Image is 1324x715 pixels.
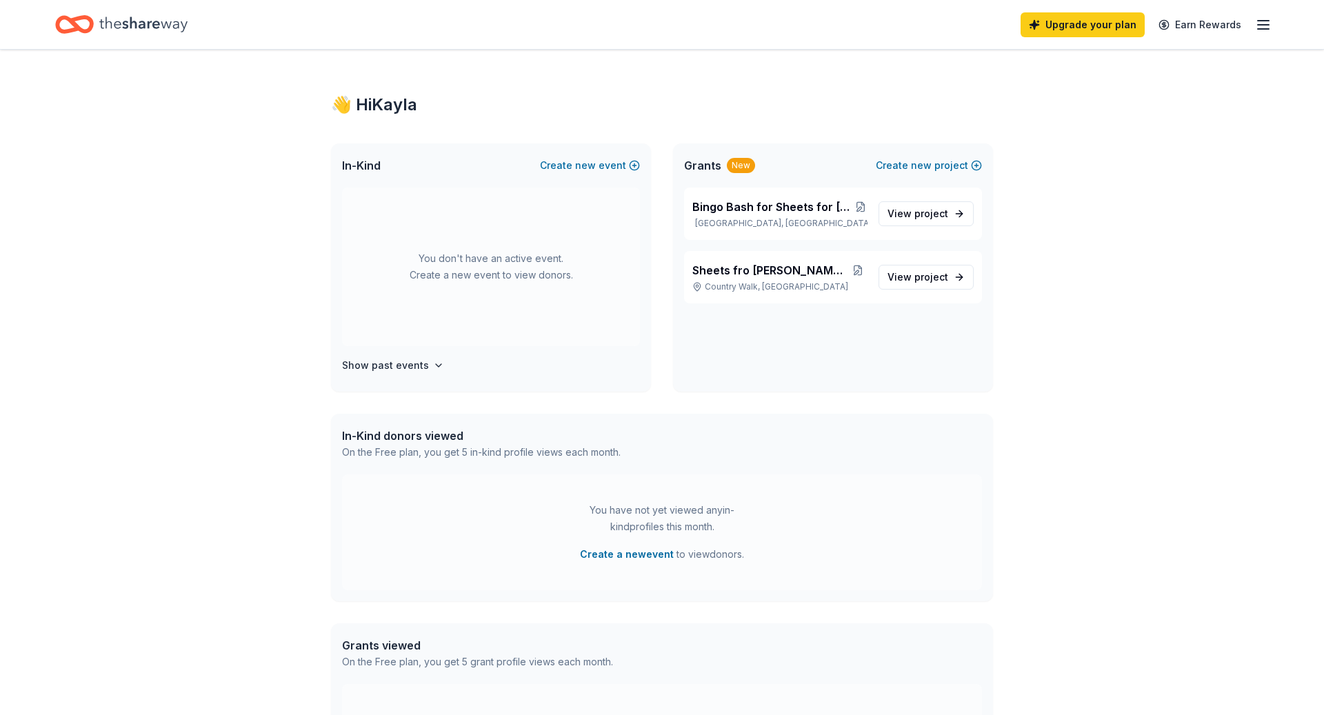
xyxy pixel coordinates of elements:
[576,502,748,535] div: You have not yet viewed any in-kind profiles this month.
[580,546,674,563] button: Create a newevent
[914,271,948,283] span: project
[540,157,640,174] button: Createnewevent
[55,8,188,41] a: Home
[911,157,932,174] span: new
[331,94,993,116] div: 👋 Hi Kayla
[887,269,948,285] span: View
[887,205,948,222] span: View
[684,157,721,174] span: Grants
[580,546,744,563] span: to view donors .
[342,427,621,444] div: In-Kind donors viewed
[692,262,849,279] span: Sheets fro [PERSON_NAME] Program 2024
[342,357,429,374] h4: Show past events
[575,157,596,174] span: new
[342,157,381,174] span: In-Kind
[876,157,982,174] button: Createnewproject
[1021,12,1145,37] a: Upgrade your plan
[879,201,974,226] a: View project
[727,158,755,173] div: New
[342,444,621,461] div: On the Free plan, you get 5 in-kind profile views each month.
[1150,12,1250,37] a: Earn Rewards
[692,199,854,215] span: Bingo Bash for Sheets for [PERSON_NAME] program 2024
[692,218,867,229] p: [GEOGRAPHIC_DATA], [GEOGRAPHIC_DATA]
[342,654,613,670] div: On the Free plan, you get 5 grant profile views each month.
[879,265,974,290] a: View project
[342,188,640,346] div: You don't have an active event. Create a new event to view donors.
[342,637,613,654] div: Grants viewed
[692,281,867,292] p: Country Walk, [GEOGRAPHIC_DATA]
[342,357,444,374] button: Show past events
[914,208,948,219] span: project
